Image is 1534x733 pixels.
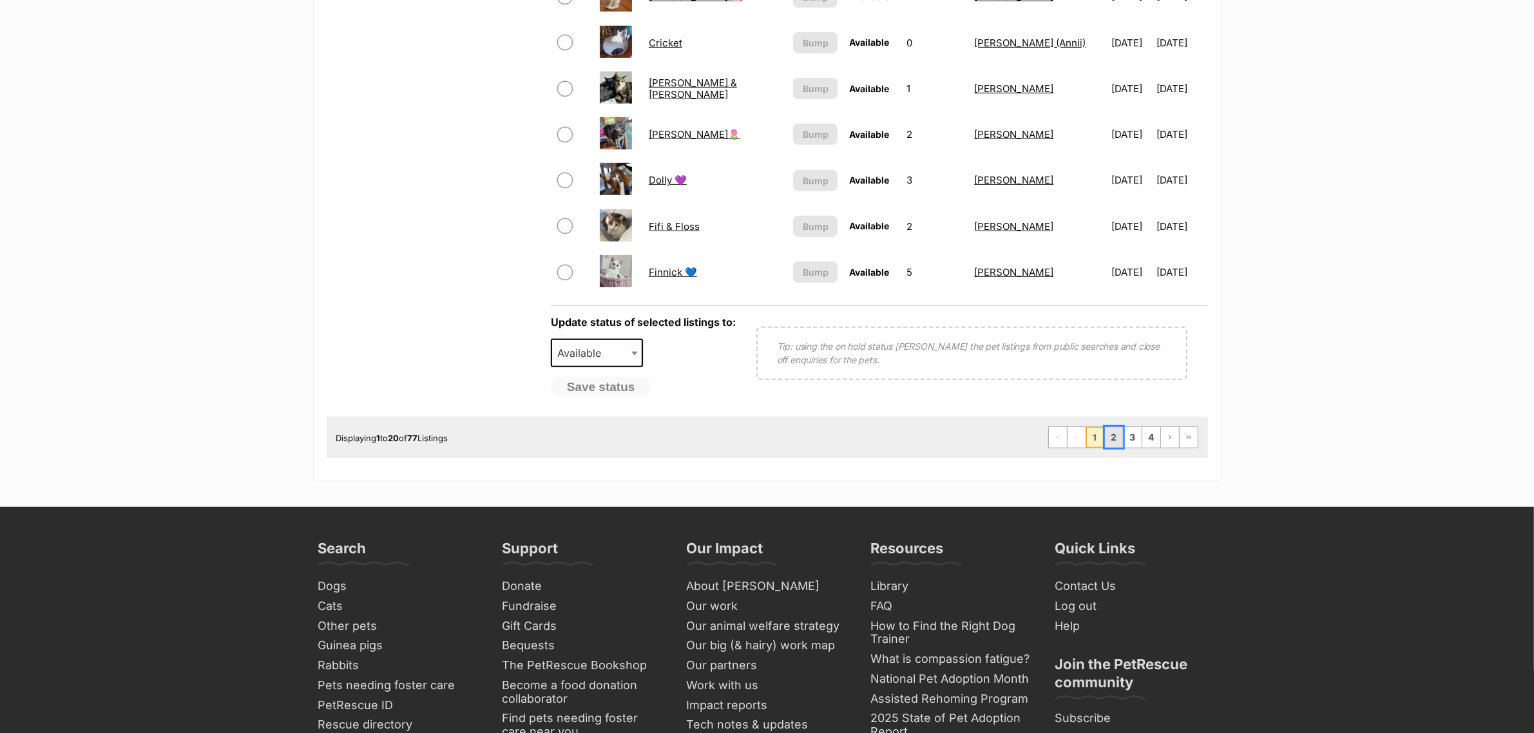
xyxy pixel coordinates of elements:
[377,433,381,443] strong: 1
[803,265,829,279] span: Bump
[687,539,763,565] h3: Our Impact
[1157,204,1207,249] td: [DATE]
[1086,427,1104,448] span: Page 1
[1050,616,1222,636] a: Help
[974,82,1053,95] a: [PERSON_NAME]
[336,433,448,443] span: Displaying to of Listings
[600,117,632,149] img: Delilah🌷
[849,267,889,278] span: Available
[1124,427,1142,448] a: Page 3
[1050,596,1222,616] a: Log out
[901,158,968,202] td: 3
[901,66,968,111] td: 1
[1106,112,1156,157] td: [DATE]
[313,696,484,716] a: PetRescue ID
[1106,158,1156,202] td: [DATE]
[682,596,853,616] a: Our work
[497,636,669,656] a: Bequests
[1050,709,1222,728] a: Subscribe
[388,433,399,443] strong: 20
[793,78,838,99] button: Bump
[1157,66,1207,111] td: [DATE]
[866,649,1037,669] a: What is compassion fatigue?
[551,377,651,397] button: Save status
[551,339,644,367] span: Available
[901,204,968,249] td: 2
[1049,427,1067,448] span: First page
[649,37,682,49] a: Cricket
[793,262,838,283] button: Bump
[793,170,838,191] button: Bump
[497,676,669,709] a: Become a food donation collaborator
[866,616,1037,649] a: How to Find the Right Dog Trainer
[1106,204,1156,249] td: [DATE]
[1055,539,1136,565] h3: Quick Links
[1106,21,1156,65] td: [DATE]
[313,596,484,616] a: Cats
[313,616,484,636] a: Other pets
[649,77,737,100] a: [PERSON_NAME] & [PERSON_NAME]
[974,128,1053,140] a: [PERSON_NAME]
[497,576,669,596] a: Donate
[408,433,418,443] strong: 77
[682,576,853,596] a: About [PERSON_NAME]
[974,174,1053,186] a: [PERSON_NAME]
[682,636,853,656] a: Our big (& hairy) work map
[849,175,889,186] span: Available
[777,339,1167,366] p: Tip: using the on hold status [PERSON_NAME] the pet listings from public searches and close off e...
[682,656,853,676] a: Our partners
[1157,21,1207,65] td: [DATE]
[313,636,484,656] a: Guinea pigs
[849,129,889,140] span: Available
[649,266,697,278] a: Finnick 💙
[849,37,889,48] span: Available
[1105,427,1123,448] a: Page 2
[313,576,484,596] a: Dogs
[649,220,700,233] a: Fifi & Floss
[649,174,687,186] a: Dolly 💜
[793,216,838,237] button: Bump
[1161,427,1179,448] a: Next page
[1142,427,1160,448] a: Page 4
[600,26,632,58] img: Cricket
[1048,426,1198,448] nav: Pagination
[803,174,829,187] span: Bump
[1157,250,1207,294] td: [DATE]
[497,596,669,616] a: Fundraise
[1055,655,1216,699] h3: Join the PetRescue community
[793,124,838,145] button: Bump
[682,676,853,696] a: Work with us
[849,83,889,94] span: Available
[803,128,829,141] span: Bump
[649,128,740,140] a: [PERSON_NAME]🌷
[503,539,559,565] h3: Support
[1106,66,1156,111] td: [DATE]
[552,344,614,362] span: Available
[803,82,829,95] span: Bump
[682,616,853,636] a: Our animal welfare strategy
[318,539,367,565] h3: Search
[849,220,889,231] span: Available
[600,209,632,242] img: Fifi & Floss
[901,112,968,157] td: 2
[1106,250,1156,294] td: [DATE]
[866,576,1037,596] a: Library
[497,656,669,676] a: The PetRescue Bookshop
[1180,427,1198,448] a: Last page
[600,71,632,104] img: Cynthia & Dino
[1157,112,1207,157] td: [DATE]
[682,696,853,716] a: Impact reports
[551,316,736,328] label: Update status of selected listings to:
[1157,158,1207,202] td: [DATE]
[793,32,838,53] button: Bump
[866,596,1037,616] a: FAQ
[974,220,1053,233] a: [PERSON_NAME]
[1050,576,1222,596] a: Contact Us
[803,220,829,233] span: Bump
[313,676,484,696] a: Pets needing foster care
[974,37,1086,49] a: [PERSON_NAME] (Annii)
[313,656,484,676] a: Rabbits
[871,539,944,565] h3: Resources
[901,21,968,65] td: 0
[901,250,968,294] td: 5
